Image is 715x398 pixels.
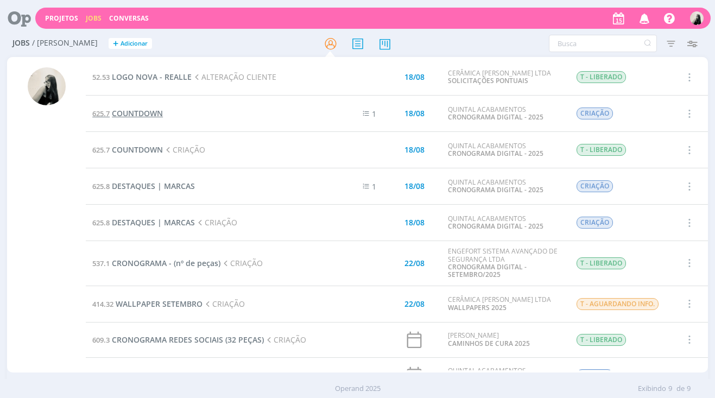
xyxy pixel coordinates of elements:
[92,258,220,268] a: 537.1CRONOGRAMA - (nº de peças)
[92,334,264,345] a: 609.3CRONOGRAMA REDES SOCIAIS (32 PEÇAS)
[92,335,110,345] span: 609.3
[577,298,659,310] span: T - AGUARDANDO INFO.
[92,109,110,118] span: 625.7
[112,334,264,345] span: CRONOGRAMA REDES SOCIAIS (32 PEÇAS)
[106,14,152,23] button: Conversas
[220,258,263,268] span: CRIAÇÃO
[676,383,685,394] span: de
[92,217,195,228] a: 625.8DESTAQUES | MARCAS
[448,149,543,158] a: CRONOGRAMA DIGITAL - 2025
[448,248,560,279] div: ENGEFORT SISTEMA AVANÇADO DE SEGURANÇA LTDA
[32,39,98,48] span: / [PERSON_NAME]
[404,73,425,81] div: 18/08
[112,108,163,118] span: COUNTDOWN
[668,383,672,394] span: 9
[92,108,163,118] a: 625.7COUNTDOWN
[92,299,203,309] a: 414.32WALLPAPER SETEMBRO
[577,71,626,83] span: T - LIBERADO
[448,106,560,122] div: QUINTAL ACABAMENTOS
[112,217,195,228] span: DESTAQUES | MARCAS
[687,383,691,394] span: 9
[109,38,152,49] button: +Adicionar
[92,145,110,155] span: 625.7
[192,72,276,82] span: ALTERAÇÃO CLIENTE
[92,144,163,155] a: 625.7COUNTDOWN
[577,180,613,192] span: CRIAÇÃO
[112,72,192,82] span: LOGO NOVA - REALLE
[92,72,110,82] span: 52.53
[448,339,530,348] a: CAMINHOS DE CURA 2025
[113,38,118,49] span: +
[264,334,306,345] span: CRIAÇÃO
[448,222,543,231] a: CRONOGRAMA DIGITAL - 2025
[92,181,195,191] a: 625.8DESTAQUES | MARCAS
[92,299,113,309] span: 414.32
[121,40,148,47] span: Adicionar
[45,14,78,23] a: Projetos
[92,181,110,191] span: 625.8
[92,370,241,380] a: 625.3CRONOGRAMA AGOSTO/25 (PEÇAS)
[448,142,560,158] div: QUINTAL ACABAMENTOS
[689,9,704,28] button: R
[195,217,237,228] span: CRIAÇÃO
[92,218,110,228] span: 625.8
[372,109,376,119] span: 1
[372,181,376,192] span: 1
[549,35,657,52] input: Busca
[112,370,241,380] span: CRONOGRAMA AGOSTO/25 (PEÇAS)
[404,182,425,190] div: 18/08
[92,258,110,268] span: 537.1
[404,260,425,267] div: 22/08
[690,11,704,25] img: R
[92,72,192,82] a: 52.53LOGO NOVA - REALLE
[109,14,149,23] a: Conversas
[83,14,105,23] button: Jobs
[448,332,560,348] div: [PERSON_NAME]
[448,367,560,383] div: QUINTAL ACABAMENTOS
[448,262,527,279] a: CRONOGRAMA DIGITAL - SETEMBRO/2025
[448,296,560,312] div: CERÂMICA [PERSON_NAME] LTDA
[404,146,425,154] div: 18/08
[112,258,220,268] span: CRONOGRAMA - (nº de peças)
[577,369,613,381] span: CRIAÇÃO
[448,185,543,194] a: CRONOGRAMA DIGITAL - 2025
[577,334,626,346] span: T - LIBERADO
[577,257,626,269] span: T - LIBERADO
[448,215,560,231] div: QUINTAL ACABAMENTOS
[28,67,66,105] img: R
[448,76,528,85] a: SOLICITAÇÕES PONTUAIS
[577,144,626,156] span: T - LIBERADO
[112,181,195,191] span: DESTAQUES | MARCAS
[638,383,666,394] span: Exibindo
[116,299,203,309] span: WALLPAPER SETEMBRO
[404,300,425,308] div: 22/08
[203,299,245,309] span: CRIAÇÃO
[577,108,613,119] span: CRIAÇÃO
[86,14,102,23] a: Jobs
[577,217,613,229] span: CRIAÇÃO
[448,112,543,122] a: CRONOGRAMA DIGITAL - 2025
[404,110,425,117] div: 18/08
[404,219,425,226] div: 18/08
[112,144,163,155] span: COUNTDOWN
[92,370,110,380] span: 625.3
[448,70,560,85] div: CERÂMICA [PERSON_NAME] LTDA
[448,303,507,312] a: WALLPAPERS 2025
[448,179,560,194] div: QUINTAL ACABAMENTOS
[42,14,81,23] button: Projetos
[163,144,205,155] span: CRIAÇÃO
[12,39,30,48] span: Jobs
